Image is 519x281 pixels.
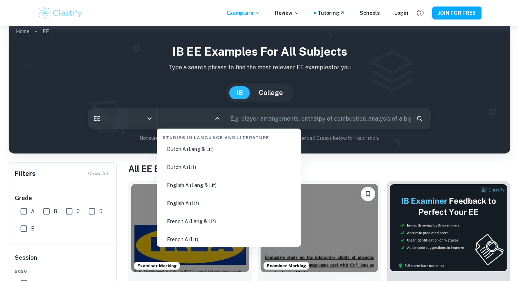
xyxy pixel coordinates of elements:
p: EE [43,27,49,35]
li: English A (Lang & Lit) [160,177,298,194]
a: Login [394,9,408,17]
span: 2026 [15,268,111,274]
button: College [252,86,290,99]
button: Close [212,113,222,124]
a: Home [16,26,30,36]
img: Clastify logo [37,6,83,20]
span: Examiner Marking [264,263,309,269]
img: Thumbnail [390,184,507,272]
p: Not sure what to search for? You can always look through our example Extended Essays below for in... [14,135,505,142]
span: E [31,225,34,233]
h6: Session [15,254,111,268]
li: French A (Lang & Lit) [160,213,298,230]
span: D [99,207,103,215]
a: Schools [360,9,380,17]
li: Dutch A (Lit) [160,159,298,176]
div: EE [88,108,156,129]
img: Chemistry EE example thumbnail: How do phenolic acid derivatives obtaine [261,184,378,272]
div: Studies in Language and Literature [160,129,298,144]
li: Dutch A (Lang & Lit) [160,141,298,157]
h1: All EE Examples [128,162,510,175]
a: Tutoring [318,9,345,17]
p: Exemplars [227,9,261,17]
h6: Filters [15,169,36,179]
input: E.g. player arrangements, enthalpy of combustion, analysis of a big city... [225,108,411,129]
button: Help and Feedback [414,7,426,19]
h1: IB EE examples for all subjects [14,43,505,60]
h6: Grade [15,194,111,203]
span: Examiner Marking [134,263,179,269]
li: French A (Lit) [160,231,298,248]
span: B [54,207,57,215]
li: English A (Lit) [160,195,298,212]
button: Search [413,112,426,125]
button: JOIN FOR FREE [432,7,482,20]
span: C [76,207,80,215]
button: IB [229,86,250,99]
span: A [31,207,35,215]
button: Please log in to bookmark exemplars [361,187,375,201]
img: Business and Management EE example thumbnail: To what extent have IKEA's in-store reta [131,184,249,272]
p: Review [275,9,300,17]
p: Type a search phrase to find the most relevant EE examples for you [14,63,505,72]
